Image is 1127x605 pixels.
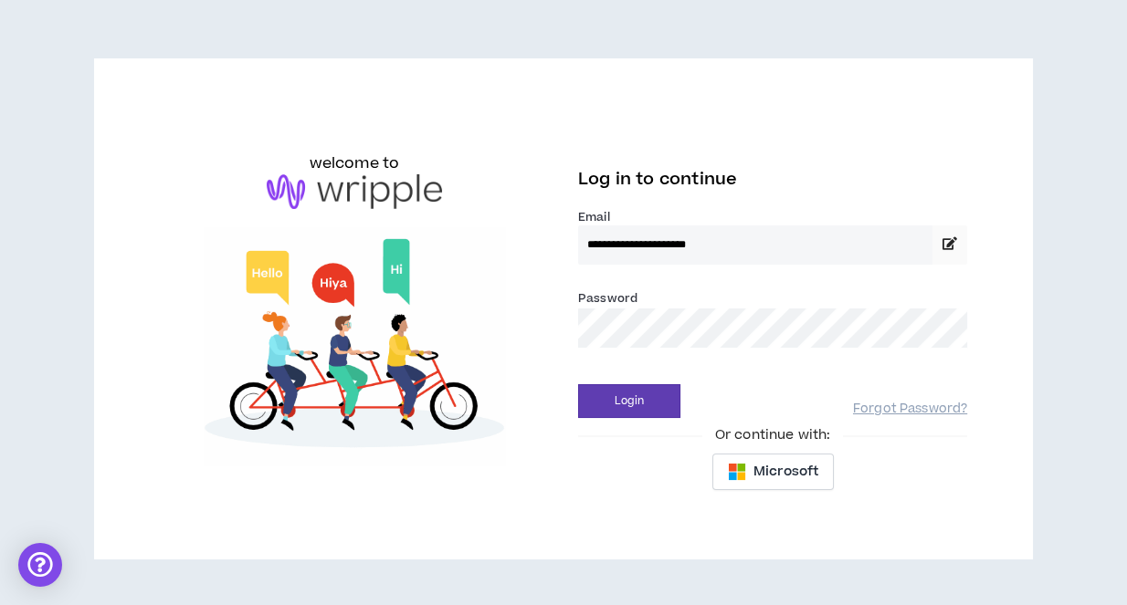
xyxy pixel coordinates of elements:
span: Log in to continue [578,168,737,191]
label: Password [578,290,637,307]
button: Microsoft [712,454,834,490]
span: Or continue with: [702,425,843,445]
a: Forgot Password? [853,401,967,418]
img: logo-brand.png [267,174,442,209]
span: Microsoft [753,462,818,482]
img: Welcome to Wripple [160,227,549,465]
div: Open Intercom Messenger [18,543,62,587]
label: Email [578,209,967,225]
h6: welcome to [310,152,400,174]
button: Login [578,384,680,418]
